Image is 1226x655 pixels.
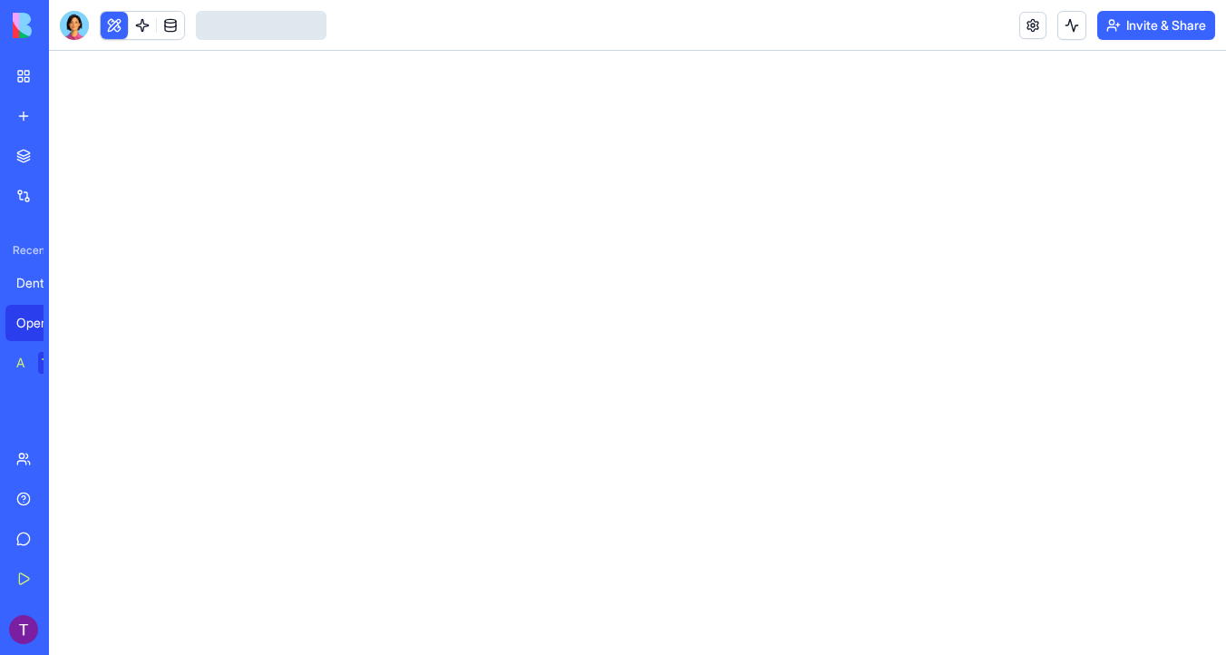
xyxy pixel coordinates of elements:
[13,13,125,38] img: logo
[5,265,78,301] a: DentalCare AI Assistant
[1097,11,1215,40] button: Invite & Share
[16,274,67,292] div: DentalCare AI Assistant
[16,314,67,332] div: Operations Command Center
[5,305,78,341] a: Operations Command Center
[16,354,25,372] div: AI Logo Generator
[9,615,38,644] img: ACg8ocLhaNlKAA6FSUo6IP21y1zBA1rqM8dOWrmJjpMiqv42KEYx-A=s96-c
[5,243,44,258] span: Recent
[38,352,67,374] div: TRY
[5,345,78,381] a: AI Logo GeneratorTRY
